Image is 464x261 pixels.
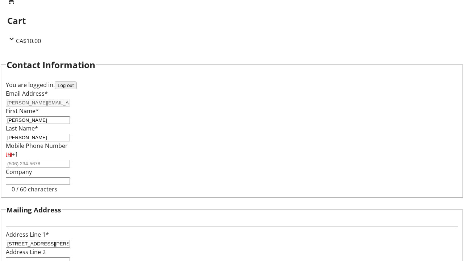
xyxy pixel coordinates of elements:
label: First Name* [6,107,39,115]
input: (506) 234-5678 [6,160,70,167]
div: You are logged in. [6,80,458,89]
h3: Mailing Address [7,205,61,215]
h2: Contact Information [7,58,95,71]
h2: Cart [7,14,457,27]
button: Log out [55,82,76,89]
label: Address Line 1* [6,231,49,239]
label: Email Address* [6,90,48,98]
tr-character-limit: 0 / 60 characters [12,185,57,193]
input: Address [6,240,70,248]
span: CA$10.00 [16,37,41,45]
label: Mobile Phone Number [6,142,68,150]
label: Company [6,168,32,176]
label: Last Name* [6,124,38,132]
label: Address Line 2 [6,248,46,256]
